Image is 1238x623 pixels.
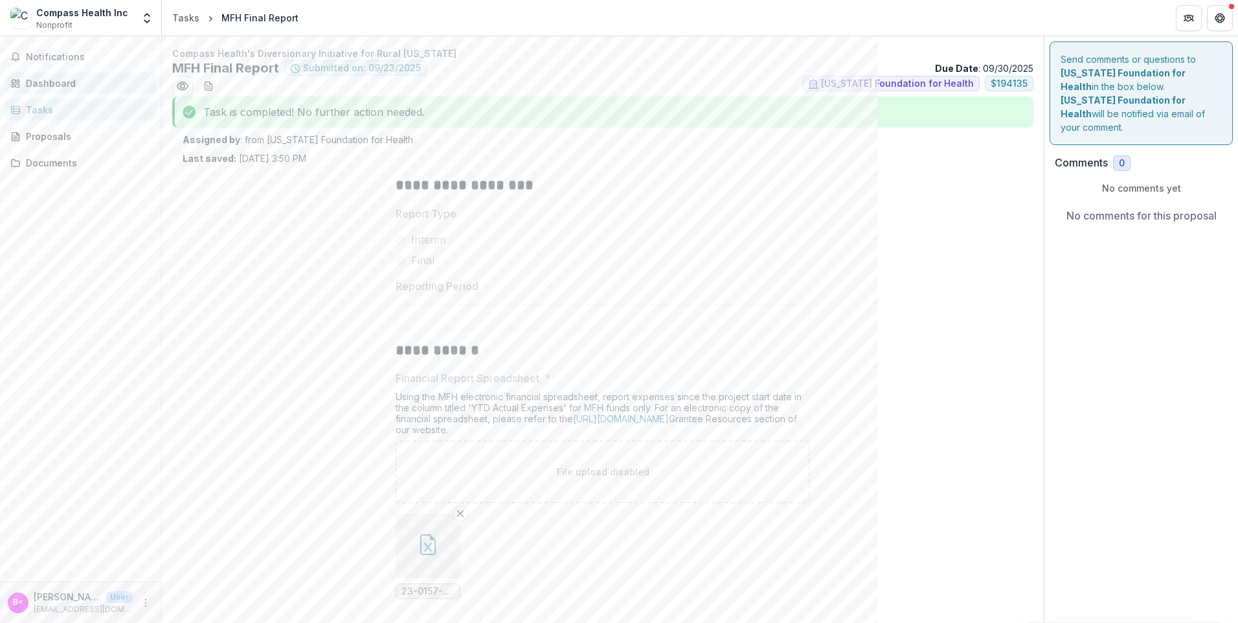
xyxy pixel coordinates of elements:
[172,60,279,76] h2: MFH Final Report
[935,63,978,74] strong: Due Date
[13,598,23,607] div: Brian Martin <bmartin@compasshn.org>
[172,76,193,96] button: Preview 9990e412-6b7e-4b3b-8422-c0b8ec116640.pdf
[34,604,133,615] p: [EMAIL_ADDRESS][DOMAIN_NAME]
[172,47,1033,60] p: Compass Health's Diversionary Initiative for Rural [US_STATE]
[5,73,156,94] a: Dashboard
[401,586,455,597] span: 23-0157-DC Final 9.2025.xlsx
[167,8,304,27] nav: breadcrumb
[183,152,306,165] p: [DATE] 3:50 PM
[1176,5,1202,31] button: Partners
[5,126,156,147] a: Proposals
[138,5,156,31] button: Open entity switcher
[411,253,434,268] span: Final
[303,63,421,74] span: Submitted on: 09/23/2025
[172,11,199,25] div: Tasks
[1055,181,1228,195] p: No comments yet
[1055,157,1108,169] h2: Comments
[396,370,539,386] p: Financial Report Spreadsheet
[1119,158,1125,169] span: 0
[106,591,133,603] p: User
[411,232,445,247] span: Interim
[396,206,456,221] p: Report Type
[221,11,298,25] div: MFH Final Report
[5,47,156,67] button: Notifications
[183,133,1023,146] p: : from [US_STATE] Foundation for Health
[1050,41,1233,145] div: Send comments or questions to in the box below. will be notified via email of your comment.
[26,156,146,170] div: Documents
[821,78,974,89] span: [US_STATE] Foundation for Health
[5,99,156,120] a: Tasks
[138,595,153,611] button: More
[34,590,101,604] p: [PERSON_NAME] <[EMAIL_ADDRESS][DOMAIN_NAME]>
[183,153,236,164] strong: Last saved:
[26,130,146,143] div: Proposals
[1061,95,1186,119] strong: [US_STATE] Foundation for Health
[396,391,810,440] div: Using the MFH electronic financial spreadsheet, report expenses since the project start date in t...
[1066,208,1217,223] p: No comments for this proposal
[183,134,240,145] strong: Assigned by
[1061,67,1186,92] strong: [US_STATE] Foundation for Health
[26,76,146,90] div: Dashboard
[10,8,31,28] img: Compass Health Inc
[172,96,1033,128] div: Task is completed! No further action needed.
[1207,5,1233,31] button: Get Help
[5,152,156,174] a: Documents
[26,103,146,117] div: Tasks
[167,8,205,27] a: Tasks
[36,19,73,31] span: Nonprofit
[991,78,1028,89] span: $ 194135
[557,465,649,479] p: File upload disabled
[935,62,1033,75] p: : 09/30/2025
[36,6,128,19] div: Compass Health Inc
[396,278,478,294] p: Reporting Period
[453,506,468,521] button: Remove File
[573,413,669,424] a: [URL][DOMAIN_NAME]
[198,76,219,96] button: download-word-button
[396,514,460,599] div: Remove File23-0157-DC Final 9.2025.xlsx
[26,52,151,63] span: Notifications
